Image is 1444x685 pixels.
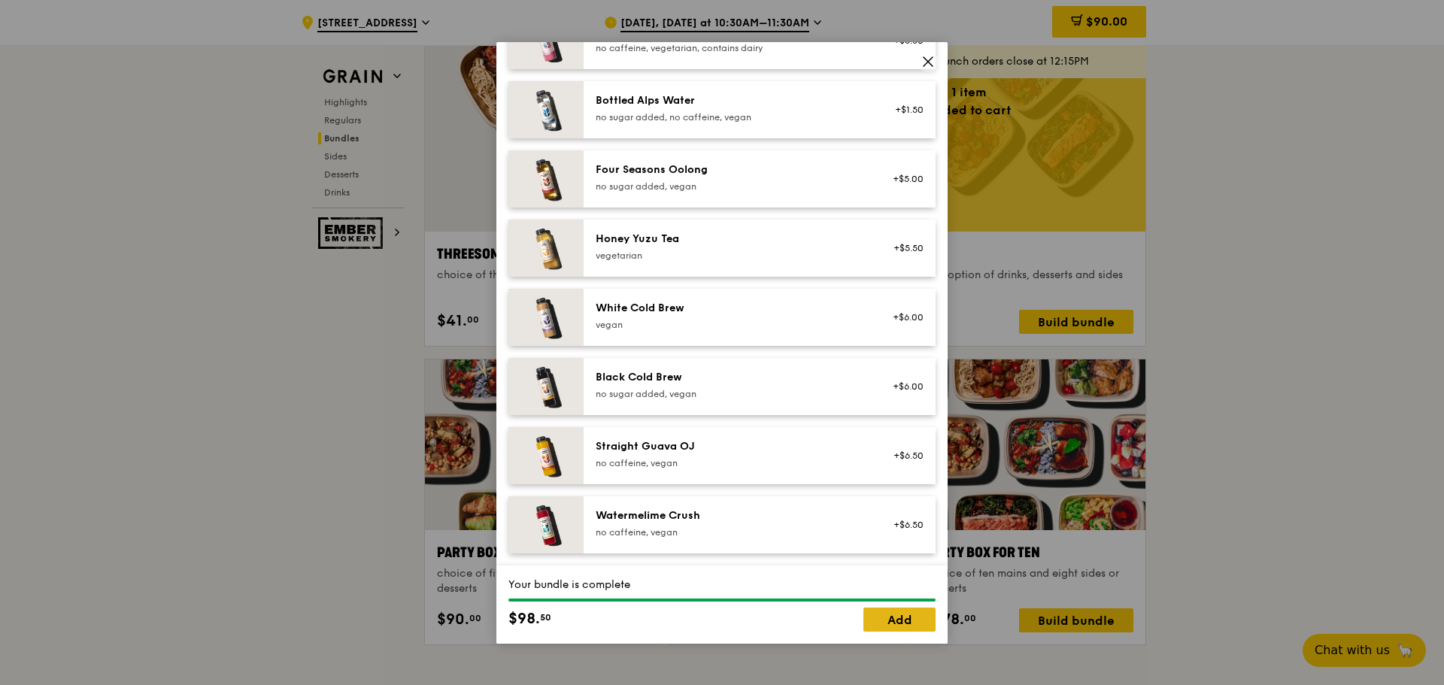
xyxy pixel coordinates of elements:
[596,301,866,316] div: White Cold Brew
[596,526,866,538] div: no caffeine, vegan
[884,242,924,254] div: +$5.50
[596,508,866,523] div: Watermelime Crush
[508,358,584,415] img: daily_normal_HORZ-black-cold-brew.jpg
[596,250,866,262] div: vegetarian
[596,439,866,454] div: Straight Guava OJ
[596,42,866,54] div: no caffeine, vegetarian, contains dairy
[884,519,924,531] div: +$6.50
[596,162,866,177] div: Four Seasons Oolong
[863,608,936,632] a: Add
[596,457,866,469] div: no caffeine, vegan
[508,289,584,346] img: daily_normal_HORZ-white-cold-brew.jpg
[508,150,584,208] img: daily_normal_HORZ-four-seasons-oolong.jpg
[884,104,924,116] div: +$1.50
[508,220,584,277] img: daily_normal_honey-yuzu-tea.jpg
[884,311,924,323] div: +$6.00
[508,496,584,553] img: daily_normal_HORZ-watermelime-crush.jpg
[508,608,540,630] span: $98.
[540,611,551,623] span: 50
[596,232,866,247] div: Honey Yuzu Tea
[508,81,584,138] img: daily_normal_HORZ-bottled-alps-water.jpg
[596,111,866,123] div: no sugar added, no caffeine, vegan
[596,388,866,400] div: no sugar added, vegan
[596,93,866,108] div: Bottled Alps Water
[508,427,584,484] img: daily_normal_HORZ-straight-guava-OJ.jpg
[884,380,924,393] div: +$6.00
[596,319,866,331] div: vegan
[884,173,924,185] div: +$5.00
[508,577,936,593] div: Your bundle is complete
[596,370,866,385] div: Black Cold Brew
[884,450,924,462] div: +$6.50
[596,180,866,192] div: no sugar added, vegan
